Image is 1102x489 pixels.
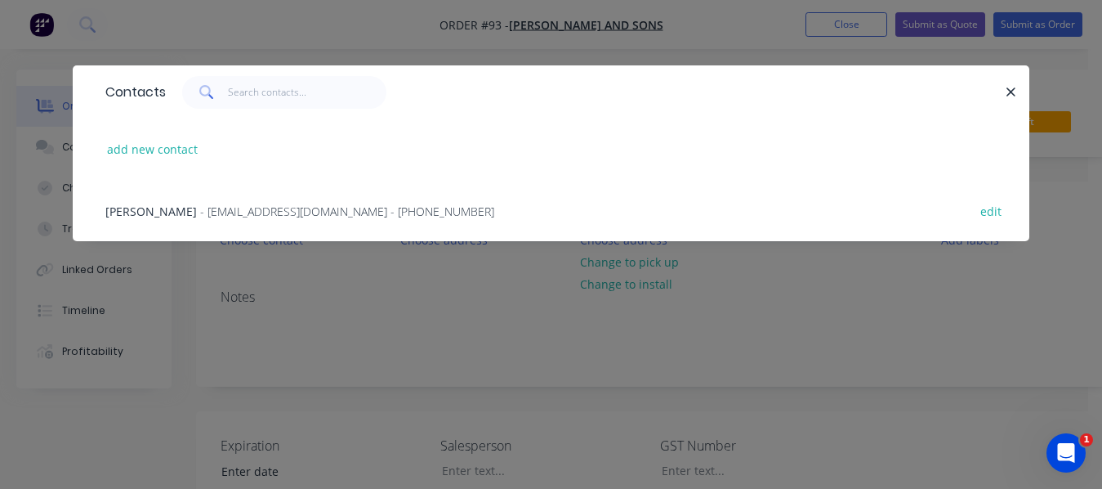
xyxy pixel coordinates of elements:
iframe: Intercom live chat [1046,433,1086,473]
span: - [EMAIL_ADDRESS][DOMAIN_NAME] - [PHONE_NUMBER] [200,204,494,219]
div: Contacts [97,66,166,119]
span: 1 [1080,433,1093,446]
input: Search contacts... [228,76,387,109]
span: [PERSON_NAME] [105,204,197,219]
button: edit [971,200,1010,222]
button: add new contact [99,138,207,160]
